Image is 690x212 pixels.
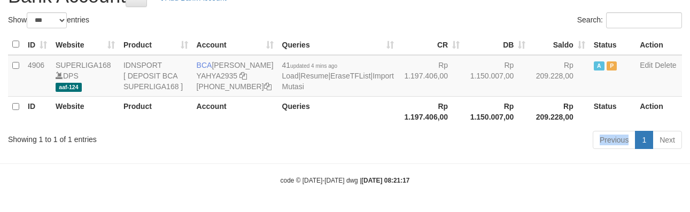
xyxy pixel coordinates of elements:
a: 1 [635,131,653,149]
a: Edit [640,61,653,69]
select: Showentries [27,12,67,28]
span: BCA [197,61,212,69]
input: Search: [606,12,682,28]
a: EraseTFList [330,72,370,80]
a: Previous [593,131,635,149]
div: Showing 1 to 1 of 1 entries [8,130,280,145]
a: Copy 4062301272 to clipboard [264,82,272,91]
th: Status [590,34,635,55]
strong: [DATE] 08:21:17 [361,177,409,184]
th: Website [51,96,119,127]
a: Load [282,72,299,80]
th: Product [119,96,192,127]
span: aaf-124 [56,83,82,92]
th: Action [635,34,682,55]
th: Rp 1.197.406,00 [398,96,464,127]
th: Action [635,96,682,127]
th: DB: activate to sort column ascending [464,34,530,55]
a: Next [653,131,682,149]
th: Queries [278,96,398,127]
label: Show entries [8,12,89,28]
td: Rp 1.197.406,00 [398,55,464,97]
label: Search: [577,12,682,28]
th: Website: activate to sort column ascending [51,34,119,55]
span: Active [594,61,604,70]
span: updated 4 mins ago [290,63,337,69]
th: Status [590,96,635,127]
a: Delete [655,61,676,69]
td: DPS [51,55,119,97]
a: Copy YAHYA2935 to clipboard [239,72,247,80]
span: Paused [607,61,617,70]
a: Resume [300,72,328,80]
th: Account: activate to sort column ascending [192,34,278,55]
th: ID: activate to sort column ascending [24,34,51,55]
td: [PERSON_NAME] [PHONE_NUMBER] [192,55,278,97]
td: 4906 [24,55,51,97]
a: SUPERLIGA168 [56,61,111,69]
a: YAHYA2935 [197,72,238,80]
td: Rp 1.150.007,00 [464,55,530,97]
span: 41 [282,61,337,69]
th: Queries: activate to sort column ascending [278,34,398,55]
th: ID [24,96,51,127]
th: Rp 1.150.007,00 [464,96,530,127]
td: IDNSPORT [ DEPOSIT BCA SUPERLIGA168 ] [119,55,192,97]
th: Rp 209.228,00 [530,96,589,127]
th: Account [192,96,278,127]
a: Import Mutasi [282,72,394,91]
td: Rp 209.228,00 [530,55,589,97]
th: Saldo: activate to sort column ascending [530,34,589,55]
span: | | | [282,61,394,91]
small: code © [DATE]-[DATE] dwg | [281,177,410,184]
th: CR: activate to sort column ascending [398,34,464,55]
th: Product: activate to sort column ascending [119,34,192,55]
